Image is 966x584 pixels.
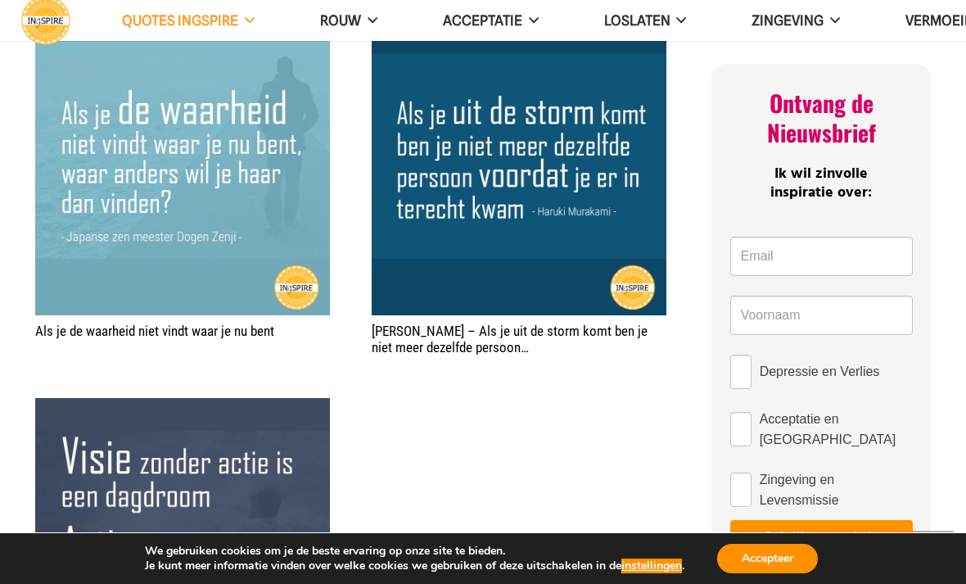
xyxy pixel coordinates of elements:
[717,544,818,573] button: Accepteer
[730,296,913,335] input: Voornaam
[767,86,876,149] span: Ontvang de Nieuwsbrief
[760,469,913,510] span: Zingeving en Levensmissie
[760,409,913,450] span: Acceptatie en [GEOGRAPHIC_DATA]
[621,559,682,573] button: instellingen
[752,12,824,29] span: Zingeving
[35,20,330,315] img: Als je de waarheid niet vindt waar je nu bent, waar anders wil je haar dan vinden? - ingspire
[122,12,238,29] span: QUOTES INGSPIRE
[760,361,880,382] span: Depressie en Verlies
[372,20,666,315] img: Als je uit de storm komt ben je niet meer dezelfde persoon voor dat je er in terecht kwam. Dit is...
[730,520,913,555] button: Schrijf me gratis in
[604,12,670,29] span: Loslaten
[320,12,361,29] span: ROUW
[35,323,274,339] a: Als je de waarheid niet vindt waar je nu bent
[372,323,648,355] a: [PERSON_NAME] – Als je uit de storm komt ben je niet meer dezelfde persoon…
[730,355,752,389] input: Depressie en Verlies
[913,531,954,572] a: Terug naar top
[730,237,913,276] input: Email
[145,559,684,573] p: Je kunt meer informatie vinden over welke cookies we gebruiken of deze uitschakelen in de .
[730,412,752,446] input: Acceptatie en [GEOGRAPHIC_DATA]
[145,544,684,559] p: We gebruiken cookies om je de beste ervaring op onze site te bieden.
[35,400,330,416] a: Spreuk – Visie zonder actie is een dagdroom. Actie zonder visie is een nachtmerrie.
[770,162,872,205] span: Ik wil zinvolle inspiratie over:
[730,473,752,507] input: Zingeving en Levensmissie
[443,12,522,29] span: Acceptatie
